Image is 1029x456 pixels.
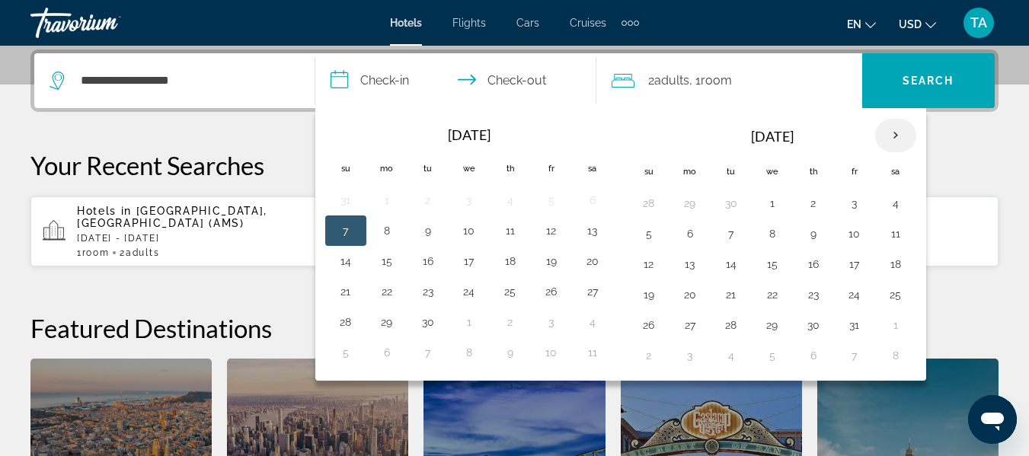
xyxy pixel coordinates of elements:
[334,250,358,272] button: Day 14
[801,223,826,244] button: Day 9
[77,205,132,217] span: Hotels in
[390,17,422,29] a: Hotels
[719,223,743,244] button: Day 7
[77,205,267,229] span: [GEOGRAPHIC_DATA], [GEOGRAPHIC_DATA] (AMS)
[884,254,908,275] button: Day 18
[719,193,743,214] button: Day 30
[719,284,743,305] button: Day 21
[30,313,999,343] h2: Featured Destinations
[416,281,440,302] button: Day 23
[334,281,358,302] button: Day 21
[622,11,639,35] button: Extra navigation items
[498,250,522,272] button: Day 18
[842,223,867,244] button: Day 10
[457,311,481,333] button: Day 1
[539,190,564,211] button: Day 5
[678,345,702,366] button: Day 3
[637,345,661,366] button: Day 2
[498,190,522,211] button: Day 4
[366,118,572,151] th: [DATE]
[126,247,159,258] span: Adults
[760,314,785,336] button: Day 29
[903,75,954,87] span: Search
[801,193,826,214] button: Day 2
[580,250,605,272] button: Day 20
[899,13,936,35] button: Change currency
[968,395,1017,444] iframe: Button to launch messaging window
[970,15,987,30] span: TA
[842,284,867,305] button: Day 24
[334,311,358,333] button: Day 28
[580,190,605,211] button: Day 6
[452,17,486,29] span: Flights
[580,220,605,241] button: Day 13
[637,314,661,336] button: Day 26
[498,311,522,333] button: Day 2
[801,314,826,336] button: Day 30
[580,311,605,333] button: Day 4
[457,342,481,363] button: Day 8
[884,193,908,214] button: Day 4
[899,18,922,30] span: USD
[678,223,702,244] button: Day 6
[570,17,606,29] a: Cruises
[689,70,732,91] span: , 1
[842,193,867,214] button: Day 3
[416,220,440,241] button: Day 9
[580,281,605,302] button: Day 27
[375,250,399,272] button: Day 15
[760,223,785,244] button: Day 8
[875,118,916,153] button: Next month
[30,150,999,180] p: Your Recent Searches
[82,247,110,258] span: Room
[884,223,908,244] button: Day 11
[842,254,867,275] button: Day 17
[669,118,875,155] th: [DATE]
[596,53,862,108] button: Travelers: 2 adults, 0 children
[498,281,522,302] button: Day 25
[801,254,826,275] button: Day 16
[678,193,702,214] button: Day 29
[539,342,564,363] button: Day 10
[334,220,358,241] button: Day 7
[678,284,702,305] button: Day 20
[416,190,440,211] button: Day 2
[334,190,358,211] button: Day 31
[416,342,440,363] button: Day 7
[516,17,539,29] a: Cars
[648,70,689,91] span: 2
[862,53,995,108] button: Search
[498,342,522,363] button: Day 9
[77,233,331,244] p: [DATE] - [DATE]
[847,13,876,35] button: Change language
[539,250,564,272] button: Day 19
[719,314,743,336] button: Day 28
[315,53,596,108] button: Check in and out dates
[416,311,440,333] button: Day 30
[842,345,867,366] button: Day 7
[580,342,605,363] button: Day 11
[637,254,661,275] button: Day 12
[760,345,785,366] button: Day 5
[30,3,183,43] a: Travorium
[120,247,159,258] span: 2
[760,193,785,214] button: Day 1
[959,7,999,39] button: User Menu
[375,281,399,302] button: Day 22
[375,220,399,241] button: Day 8
[654,73,689,88] span: Adults
[801,284,826,305] button: Day 23
[416,250,440,272] button: Day 16
[539,220,564,241] button: Day 12
[719,254,743,275] button: Day 14
[77,247,109,258] span: 1
[760,254,785,275] button: Day 15
[719,345,743,366] button: Day 4
[637,223,661,244] button: Day 5
[678,314,702,336] button: Day 27
[539,281,564,302] button: Day 26
[801,345,826,366] button: Day 6
[637,284,661,305] button: Day 19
